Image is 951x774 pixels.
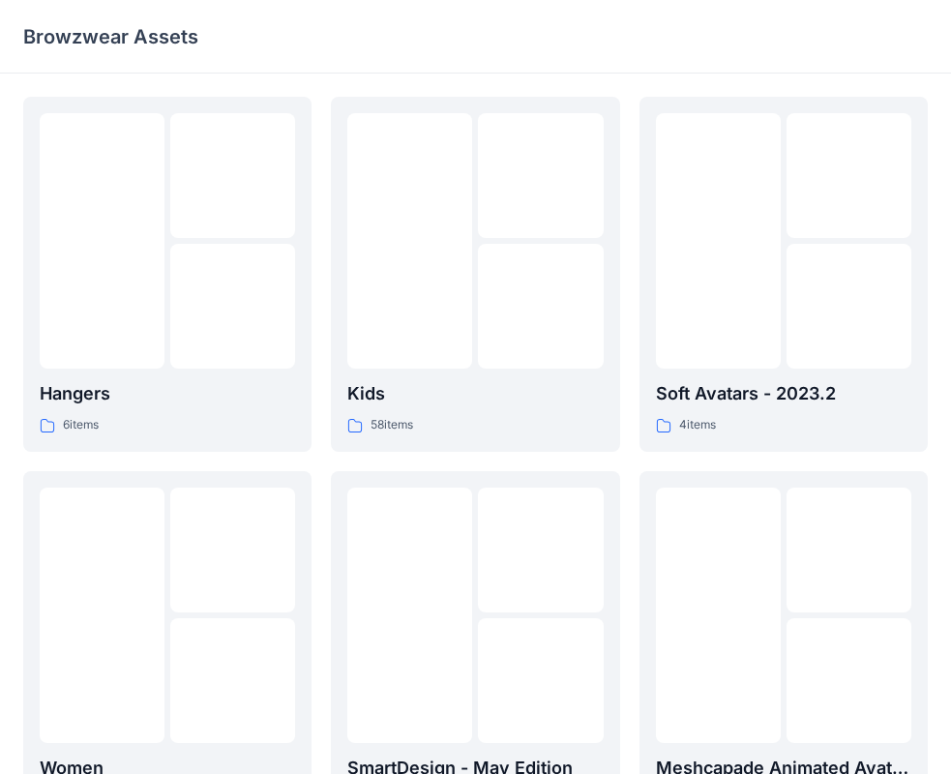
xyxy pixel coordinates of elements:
a: Soft Avatars - 2023.24items [639,97,928,452]
p: Kids [347,380,603,407]
a: Hangers6items [23,97,312,452]
p: 4 items [679,415,716,435]
p: Hangers [40,380,295,407]
p: Soft Avatars - 2023.2 [656,380,911,407]
p: 58 items [371,415,413,435]
a: Kids58items [331,97,619,452]
p: 6 items [63,415,99,435]
p: Browzwear Assets [23,23,198,50]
